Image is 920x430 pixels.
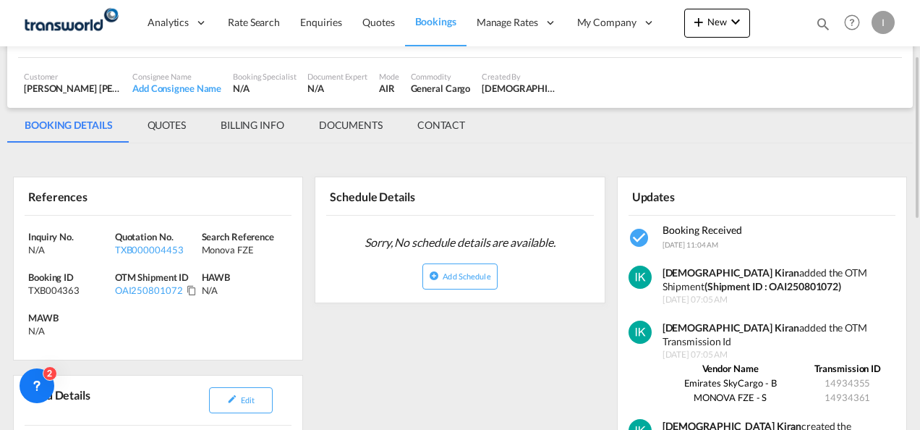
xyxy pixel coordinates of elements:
[24,82,121,95] div: [PERSON_NAME] [PERSON_NAME]
[202,231,274,243] span: Search Reference
[684,9,750,38] button: icon-plus 400-fgNewicon-chevron-down
[443,271,490,281] span: Add Schedule
[663,224,742,236] span: Booking Received
[326,183,457,208] div: Schedule Details
[411,82,471,95] div: General Cargo
[690,16,744,28] span: New
[482,82,557,95] div: Irishi Kiran
[663,321,897,349] div: added the OTM Transmission Id
[307,71,367,82] div: Document Expert
[798,376,897,390] td: 14934355
[663,266,897,294] div: added the OTM Shipment
[241,395,255,405] span: Edit
[25,381,96,419] div: Load Details
[187,285,197,295] md-icon: Click to Copy
[629,266,652,289] img: Wuf8wAAAAGSURBVAMAQP4pWyrTeh4AAAAASUVORK5CYII=
[233,71,296,82] div: Booking Specialist
[482,71,557,82] div: Created By
[815,16,831,38] div: icon-magnify
[28,324,45,337] div: N/A
[359,229,561,256] span: Sorry, No schedule details are available.
[400,108,482,143] md-tab-item: CONTACT
[415,15,456,28] span: Bookings
[690,13,707,30] md-icon: icon-plus 400-fg
[577,15,636,30] span: My Company
[379,82,399,95] div: AIR
[25,183,156,208] div: References
[702,363,759,374] strong: Vendor Name
[202,284,289,297] div: N/A
[227,394,237,404] md-icon: icon-pencil
[28,243,111,256] div: N/A
[28,231,74,243] span: Inquiry No.
[663,390,798,405] td: MONOVA FZE - S
[115,231,174,243] span: Quotation No.
[629,183,759,208] div: Updates
[203,108,302,143] md-tab-item: BILLING INFO
[22,7,119,39] img: f753ae806dec11f0841701cdfdf085c0.png
[840,10,872,36] div: Help
[840,10,864,35] span: Help
[202,271,231,283] span: HAWB
[814,363,882,374] strong: Transmission ID
[132,82,221,95] div: Add Consignee Name
[704,280,841,292] strong: (Shipment ID : OAI250801072)
[132,71,221,82] div: Consignee Name
[379,71,399,82] div: Mode
[115,243,198,256] div: TXB000004453
[362,16,394,28] span: Quotes
[629,321,652,344] img: Wuf8wAAAAGSURBVAMAQP4pWyrTeh4AAAAASUVORK5CYII=
[663,266,800,279] strong: [DEMOGRAPHIC_DATA] Kiran
[663,294,897,306] span: [DATE] 07:05 AM
[28,284,111,297] div: TXB004363
[115,271,189,283] span: OTM Shipment ID
[429,271,439,281] md-icon: icon-plus-circle
[727,13,744,30] md-icon: icon-chevron-down
[28,271,74,283] span: Booking ID
[872,11,895,34] div: I
[202,243,285,256] div: Monova FZE
[148,15,189,30] span: Analytics
[307,82,367,95] div: N/A
[663,240,719,249] span: [DATE] 11:04 AM
[815,16,831,32] md-icon: icon-magnify
[24,71,121,82] div: Customer
[14,14,251,30] body: Editor, editor2
[7,108,482,143] md-pagination-wrapper: Use the left and right arrow keys to navigate between tabs
[422,264,497,290] button: icon-plus-circleAdd Schedule
[209,387,273,413] button: icon-pencilEdit
[477,15,538,30] span: Manage Rates
[115,284,183,297] div: OAI250801072
[663,349,897,361] span: [DATE] 07:05 AM
[130,108,203,143] md-tab-item: QUOTES
[629,227,652,250] md-icon: icon-checkbox-marked-circle
[300,16,342,28] span: Enquiries
[663,321,800,334] strong: [DEMOGRAPHIC_DATA] Kiran
[411,71,471,82] div: Commodity
[7,108,130,143] md-tab-item: BOOKING DETAILS
[228,16,280,28] span: Rate Search
[663,376,798,390] td: Emirates SkyCargo - B
[28,312,59,324] span: MAWB
[798,390,897,405] td: 14934361
[233,82,296,95] div: N/A
[302,108,400,143] md-tab-item: DOCUMENTS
